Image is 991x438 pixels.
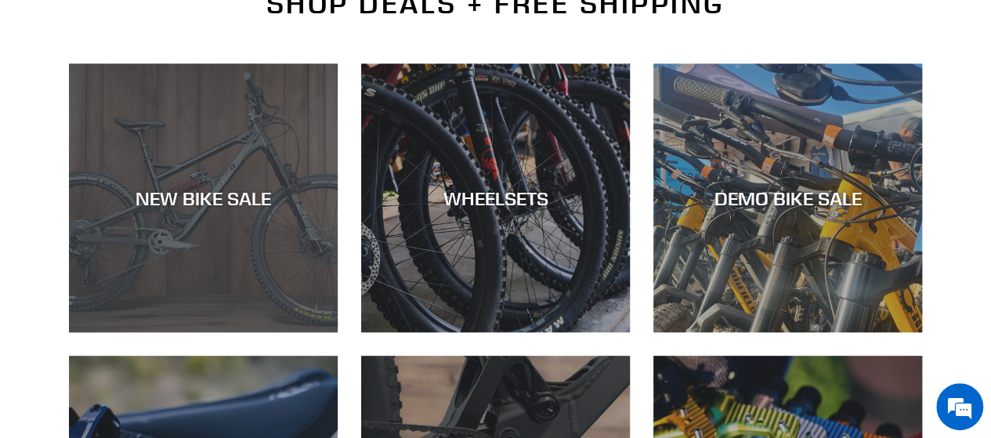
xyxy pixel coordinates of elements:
[69,186,338,209] div: NEW BIKE SALE
[361,186,630,209] div: WHEELSETS
[361,63,630,332] a: WHEELSETS
[653,186,922,209] div: DEMO BIKE SALE
[653,63,922,332] a: DEMO BIKE SALE
[69,63,338,332] a: NEW BIKE SALE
